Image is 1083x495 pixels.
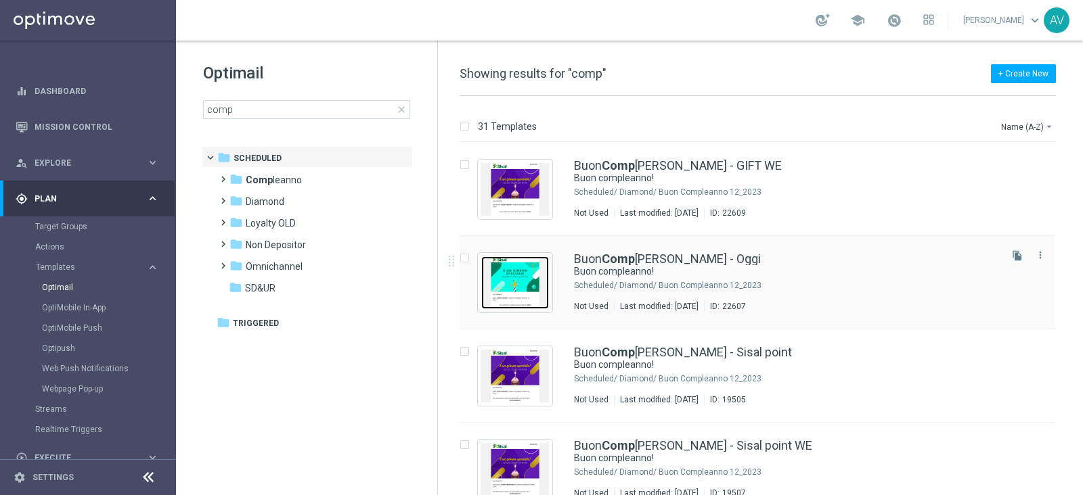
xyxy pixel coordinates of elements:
[1044,7,1069,33] div: AV
[146,261,159,274] i: keyboard_arrow_right
[229,194,243,208] i: folder
[574,208,609,218] div: Not Used
[574,394,609,405] div: Not Used
[146,156,159,169] i: keyboard_arrow_right
[203,62,410,84] h1: Optimail
[446,236,1080,329] div: Press SPACE to select this row.
[602,158,635,172] b: Comp
[36,263,146,271] div: Templates
[574,452,998,465] div: Buon compleanno!
[1000,118,1056,135] button: Name (A-Z)arrow_drop_down
[478,120,537,133] p: 31 Templates
[246,174,302,186] span: Compleanno
[233,317,279,329] span: Triggered
[16,109,159,145] div: Mission Control
[615,394,704,405] div: Last modified: [DATE]
[14,471,26,484] i: settings
[619,280,998,291] div: Scheduled/Diamond/Buon Compleanno 12_2023
[722,208,746,218] div: 22609
[42,323,141,333] a: OptiMobile Push
[574,280,617,291] div: Scheduled/
[574,172,967,185] a: Buon compleanno!
[481,256,549,309] img: 22607.jpeg
[574,358,967,371] a: Buon compleanno!
[42,318,175,338] div: OptiMobile Push
[1009,247,1026,264] button: file_copy
[146,192,159,205] i: keyboard_arrow_right
[602,438,635,452] b: Comp
[574,452,967,465] a: Buon compleanno!
[42,338,175,358] div: Optipush
[16,452,146,464] div: Execute
[15,452,160,463] button: play_circle_outline Execute keyboard_arrow_right
[15,86,160,97] button: equalizer Dashboard
[704,394,746,405] div: ID:
[203,100,410,119] input: Search Template
[15,122,160,133] button: Mission Control
[42,383,141,394] a: Webpage Pop-up
[229,281,242,294] i: folder
[217,151,231,164] i: folder
[217,316,230,329] i: folder
[16,193,146,205] div: Plan
[574,172,998,185] div: Buon compleanno!
[619,187,998,197] div: Scheduled/Diamond/Buon Compleanno 12_2023
[1035,250,1046,260] i: more_vert
[722,394,746,405] div: 19505
[574,187,617,197] div: Scheduled/
[35,399,175,419] div: Streams
[35,159,146,167] span: Explore
[246,174,273,185] b: Comp
[35,73,159,109] a: Dashboard
[246,260,303,273] span: Omnichannel
[574,160,782,172] a: BuonComp[PERSON_NAME] - GIFT WE
[42,277,175,298] div: Optimail
[16,452,28,464] i: play_circle_outline
[229,172,243,186] i: folder
[574,265,998,278] div: Buon compleanno!
[35,241,141,252] a: Actions
[42,343,141,354] a: Optipush
[991,64,1056,83] button: + Create New
[35,109,159,145] a: Mission Control
[35,216,175,237] div: Target Groups
[42,363,141,374] a: Web Push Notifications
[704,301,746,312] div: ID:
[602,345,635,359] b: Comp
[1012,250,1023,261] i: file_copy
[246,195,284,208] span: Diamond
[42,282,141,293] a: Optimail
[574,265,967,278] a: Buon compleanno!
[1027,13,1042,28] span: keyboard_arrow_down
[35,262,160,273] button: Templates keyboard_arrow_right
[15,158,160,168] button: person_search Explore keyboard_arrow_right
[35,404,141,415] a: Streams
[146,451,159,464] i: keyboard_arrow_right
[574,373,617,384] div: Scheduled/
[234,152,282,164] span: Scheduled
[246,217,296,229] span: Loyalty OLD
[615,301,704,312] div: Last modified: [DATE]
[35,257,175,399] div: Templates
[574,301,609,312] div: Not Used
[42,298,175,318] div: OptiMobile In-App
[574,440,812,452] a: BuonComp[PERSON_NAME] - Sisal point WE
[35,221,141,232] a: Target Groups
[481,163,549,216] img: 22609.jpeg
[574,358,998,371] div: Buon compleanno!
[850,13,865,28] span: school
[16,193,28,205] i: gps_fixed
[619,467,998,477] div: Scheduled/Diamond/Buon Compleanno 12_2023
[574,346,792,358] a: BuonComp[PERSON_NAME] - Sisal point
[32,473,74,481] a: Settings
[35,424,141,435] a: Realtime Triggers
[962,10,1044,30] a: [PERSON_NAME]keyboard_arrow_down
[42,302,141,313] a: OptiMobile In-App
[481,350,549,402] img: 19505.jpeg
[16,73,159,109] div: Dashboard
[42,379,175,399] div: Webpage Pop-up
